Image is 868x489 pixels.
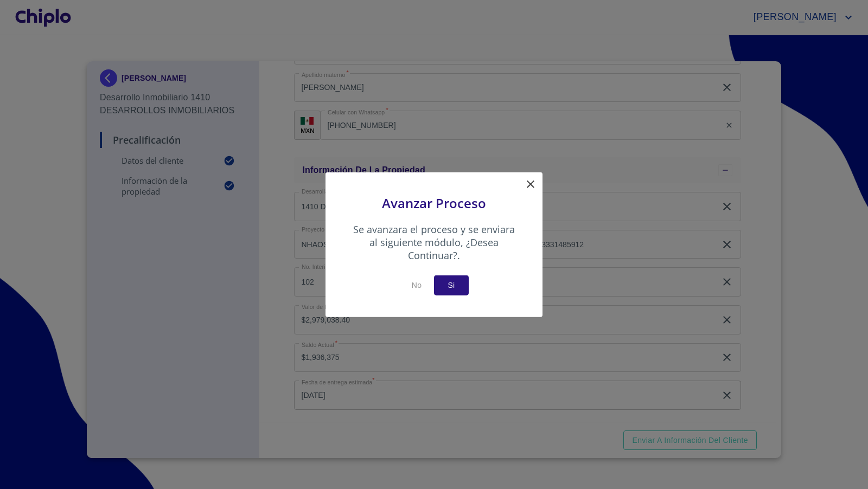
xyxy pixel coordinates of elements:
[443,279,460,292] span: Si
[353,194,515,223] p: Avanzar Proceso
[404,279,430,292] span: No
[353,223,515,275] p: Se avanzara el proceso y se enviara al siguiente módulo, ¿Desea Continuar?.
[399,275,434,295] button: No
[434,275,469,295] button: Si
